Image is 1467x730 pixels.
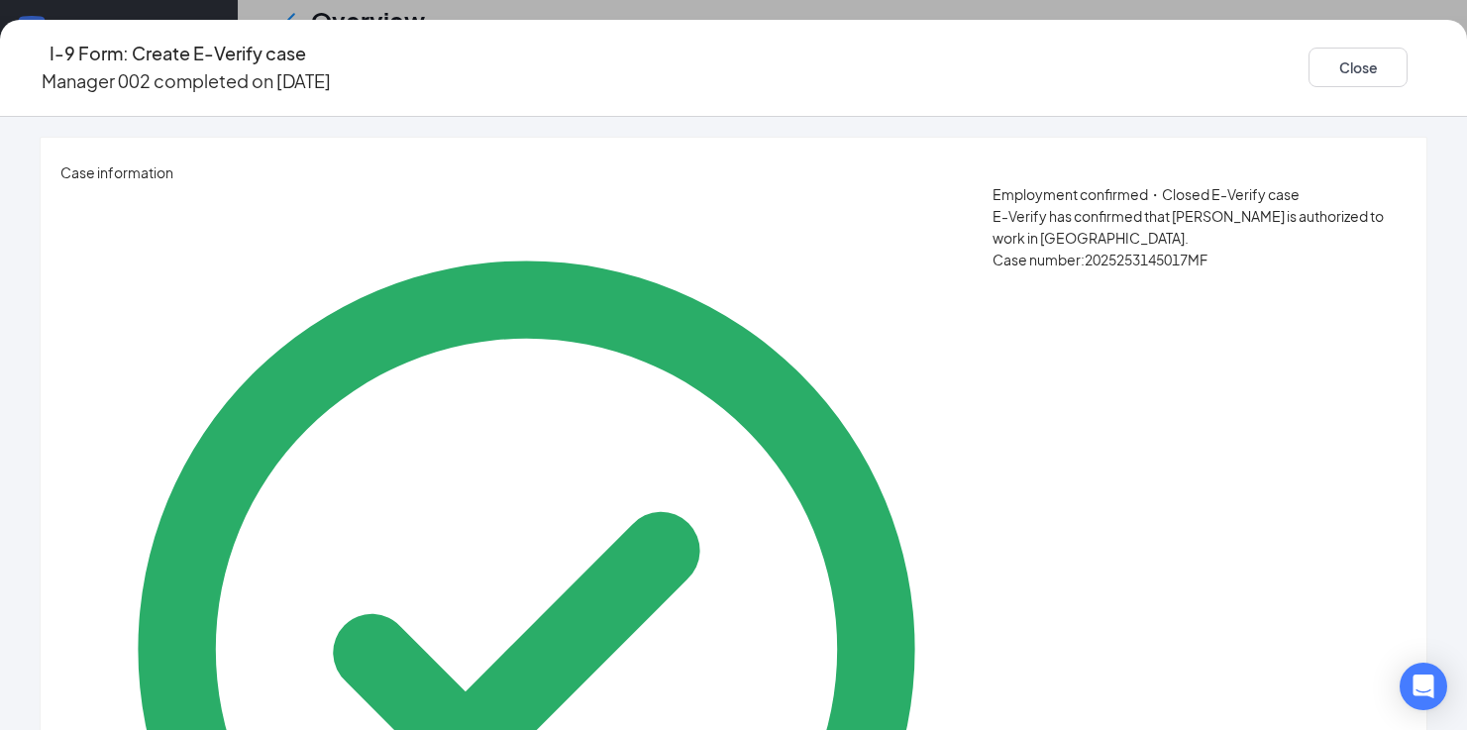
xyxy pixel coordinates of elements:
[993,251,1207,268] span: Case number: 2025253145017MF
[993,207,1384,247] span: E-Verify has confirmed that [PERSON_NAME] is authorized to work in [GEOGRAPHIC_DATA].
[1309,48,1408,87] button: Close
[60,163,173,181] span: Case information
[1400,663,1447,710] div: Open Intercom Messenger
[50,40,306,67] h4: I-9 Form: Create E-Verify case
[42,67,331,95] p: Manager 002 completed on [DATE]
[993,185,1300,203] span: Employment confirmed・Closed E-Verify case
